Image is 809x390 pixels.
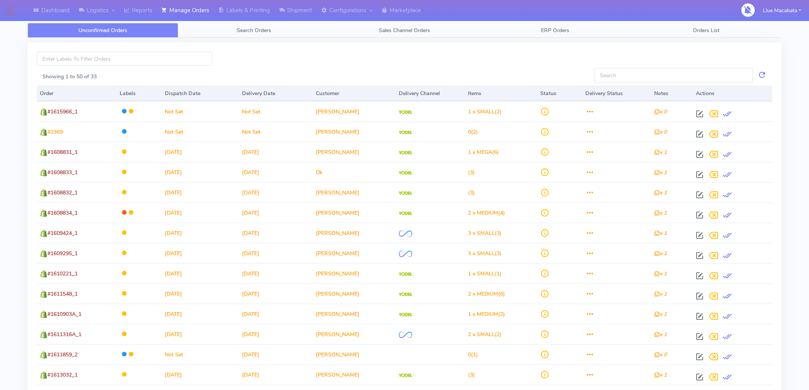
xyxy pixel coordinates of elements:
[468,128,478,136] span: (2)
[37,52,212,66] input: Enter Labels To Filter Orders
[654,351,667,358] i: x 0
[468,290,505,298] span: (6)
[47,209,78,217] span: #1608834_1
[313,142,396,162] td: [PERSON_NAME]
[313,324,396,344] td: [PERSON_NAME]
[37,86,117,101] th: Order
[313,121,396,142] td: [PERSON_NAME]
[654,250,667,257] i: x 1
[28,23,781,38] ul: Tabs
[78,27,127,34] span: Unconfirmed Orders
[468,169,475,176] span: (3)
[47,351,78,358] span: #1611859_2
[239,243,313,263] td: [DATE]
[313,243,396,263] td: [PERSON_NAME]
[162,182,239,202] td: [DATE]
[162,101,239,121] td: Not Set
[468,290,498,298] span: 2 x MEDIUM
[468,311,505,318] span: (2)
[468,331,502,338] span: (2)
[693,86,772,101] th: Actions
[47,149,78,156] span: #1608831_1
[399,230,412,237] img: OnFleet
[47,169,78,176] span: #1608833_1
[399,272,412,276] img: Yodel
[379,27,430,34] span: Sales Channel Orders
[468,108,495,115] span: 1 x SMALL
[313,263,396,283] td: [PERSON_NAME]
[654,331,667,338] i: x 1
[162,344,239,364] td: Not Set
[47,128,63,136] span: #2369
[313,364,396,385] td: [PERSON_NAME]
[693,27,720,34] span: Orders List
[313,304,396,324] td: [PERSON_NAME]
[468,270,495,277] span: 1 x SMALL
[399,131,412,134] img: Yodel
[239,121,313,142] td: Not Set
[313,344,396,364] td: [PERSON_NAME]
[651,86,693,101] th: Notes
[594,68,753,82] input: Search
[396,86,465,101] th: Delivery Channel
[47,230,78,237] span: #1609424_1
[162,202,239,223] td: [DATE]
[654,149,667,156] i: x 1
[237,27,271,34] span: Search Orders
[239,223,313,243] td: [DATE]
[47,331,81,338] span: #1611316A_1
[468,189,475,196] span: (3)
[654,189,667,196] i: x 1
[654,169,667,176] i: x 1
[313,101,396,121] td: [PERSON_NAME]
[313,202,396,223] td: [PERSON_NAME]
[468,230,495,237] span: 3 x SMALL
[399,171,412,175] img: Yodel
[162,364,239,385] td: [DATE]
[162,86,239,101] th: Dispatch Date
[162,142,239,162] td: [DATE]
[468,209,505,217] span: (4)
[162,243,239,263] td: [DATE]
[239,162,313,182] td: [DATE]
[47,108,78,115] span: #1615966_1
[239,182,313,202] td: [DATE]
[162,324,239,344] td: [DATE]
[654,290,667,298] i: x 1
[654,230,667,237] i: x 1
[42,73,97,81] label: Showing 1 to 50 of 33
[399,191,412,195] img: Yodel
[468,250,502,257] span: (3)
[162,263,239,283] td: [DATE]
[468,128,471,136] span: 0
[399,251,412,257] img: OnFleet
[537,86,582,101] th: Status
[162,283,239,304] td: [DATE]
[757,3,807,18] button: Llue Macabata
[399,110,412,114] img: Yodel
[468,270,502,277] span: (1)
[313,86,396,101] th: Customer
[239,142,313,162] td: [DATE]
[468,230,502,237] span: (3)
[239,283,313,304] td: [DATE]
[47,371,78,379] span: #1613032_1
[654,371,667,379] i: x 1
[47,311,81,318] span: #1610903A_1
[468,311,498,318] span: 1 x MEDIUM
[47,250,78,257] span: #1609295_1
[313,223,396,243] td: [PERSON_NAME]
[47,189,78,196] span: #1608832_1
[399,151,412,155] img: Yodel
[468,209,498,217] span: 2 x MEDIUM
[399,332,412,338] img: OnFleet
[313,162,396,182] td: Dk
[654,270,667,277] i: x 1
[162,304,239,324] td: [DATE]
[239,324,313,344] td: [DATE]
[239,101,313,121] td: Not Set
[654,311,667,318] i: x 1
[47,270,78,277] span: #1610221_1
[541,27,569,34] span: ERP Orders
[239,344,313,364] td: [DATE]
